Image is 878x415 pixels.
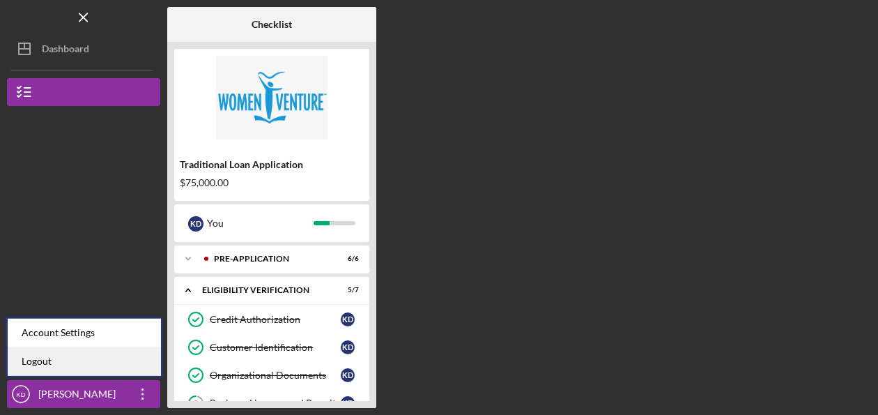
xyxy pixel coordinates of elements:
b: Checklist [252,19,292,30]
div: Traditional Loan Application [180,159,364,170]
div: $75,000.00 [180,177,364,188]
div: Credit Authorization [210,314,341,325]
div: K D [341,340,355,354]
img: Product logo [174,56,369,139]
div: K D [341,312,355,326]
div: K D [188,216,203,232]
tspan: 9 [194,399,199,408]
div: Eligibility Verification [202,286,324,294]
button: Dashboard [7,35,160,63]
a: Customer IdentificationKD [181,333,362,361]
div: Organizational Documents [210,370,341,381]
a: Logout [8,347,161,376]
a: Credit AuthorizationKD [181,305,362,333]
div: Pre-Application [214,255,324,263]
div: K D [341,368,355,382]
div: [PERSON_NAME] [35,380,125,412]
div: 6 / 6 [334,255,359,263]
text: KD [16,391,25,398]
div: Customer Identification [210,342,341,353]
div: Account Settings [8,319,161,347]
div: 5 / 7 [334,286,359,294]
div: Dashboard [42,35,89,66]
a: Organizational DocumentsKD [181,361,362,389]
div: You [207,211,314,235]
div: K D [341,396,355,410]
button: KD[PERSON_NAME] [7,380,160,408]
div: Business Licenses and Permits [210,398,341,409]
